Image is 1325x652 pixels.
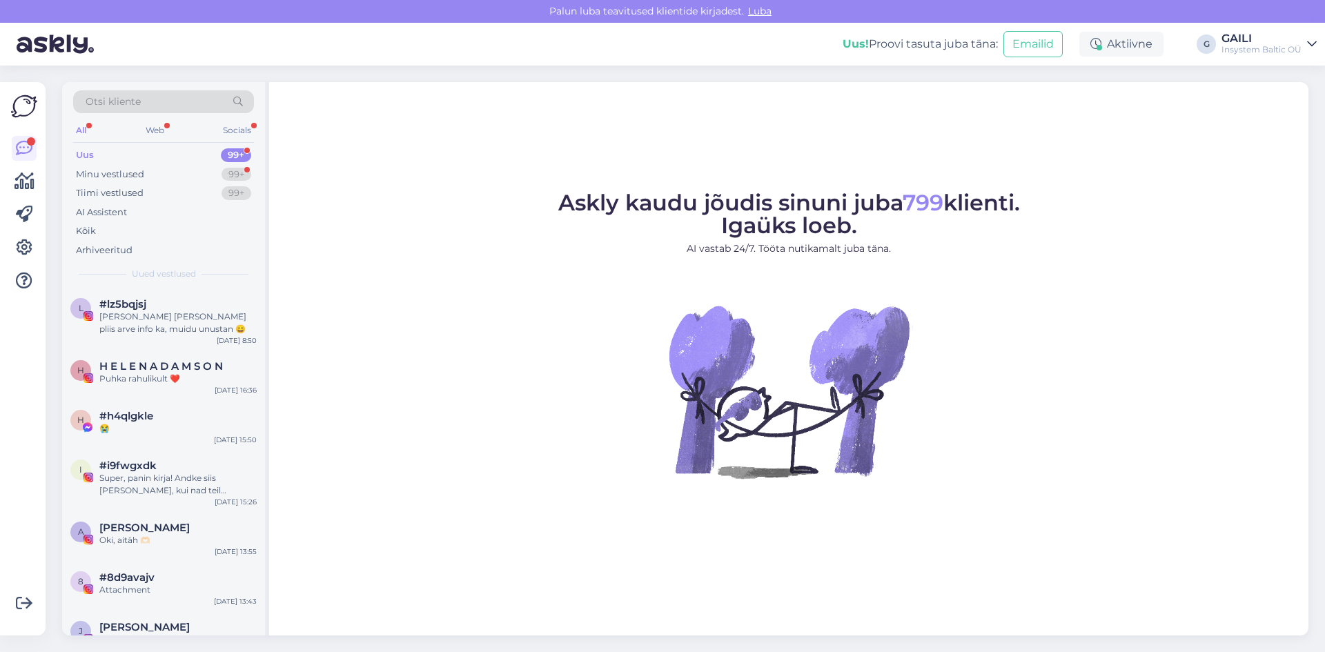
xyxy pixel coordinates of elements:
[76,186,144,200] div: Tiimi vestlused
[217,335,257,346] div: [DATE] 8:50
[79,303,84,313] span: l
[1003,31,1063,57] button: Emailid
[99,633,257,646] div: Kolmap alles
[86,95,141,109] span: Otsi kliente
[76,148,94,162] div: Uus
[79,464,82,475] span: i
[1221,44,1302,55] div: Insystem Baltic OÜ
[99,472,257,497] div: Super, panin kirja! Andke siis [PERSON_NAME], kui nad teil [PERSON_NAME] on ja mis mõtted tekivad :)
[99,584,257,596] div: Attachment
[558,241,1020,256] p: AI vastab 24/7. Tööta nutikamalt juba täna.
[99,571,155,584] span: #8d9avajv
[1197,34,1216,54] div: G
[215,546,257,557] div: [DATE] 13:55
[665,267,913,515] img: No Chat active
[77,365,84,375] span: H
[99,522,190,534] span: Anete Toming
[744,5,776,17] span: Luba
[99,410,153,422] span: #h4qlgkle
[99,460,157,472] span: #i9fwgxdk
[99,310,257,335] div: [PERSON_NAME] [PERSON_NAME] pliis arve info ka, muidu unustan 😄
[143,121,167,139] div: Web
[558,189,1020,239] span: Askly kaudu jõudis sinuni juba klienti. Igaüks loeb.
[222,186,251,200] div: 99+
[99,534,257,546] div: Oki, aitäh 🫶🏻
[903,189,943,216] span: 799
[78,526,84,537] span: A
[843,36,998,52] div: Proovi tasuta juba täna:
[99,298,146,310] span: #lz5bqjsj
[214,435,257,445] div: [DATE] 15:50
[222,168,251,181] div: 99+
[221,148,251,162] div: 99+
[99,621,190,633] span: Janeli Haugas
[76,224,96,238] div: Kõik
[214,596,257,606] div: [DATE] 13:43
[220,121,254,139] div: Socials
[11,93,37,119] img: Askly Logo
[1221,33,1302,44] div: GAILI
[76,206,127,219] div: AI Assistent
[1221,33,1317,55] a: GAILIInsystem Baltic OÜ
[79,626,83,636] span: J
[99,373,257,385] div: Puhka rahulikult ❤️
[843,37,869,50] b: Uus!
[76,168,144,181] div: Minu vestlused
[215,497,257,507] div: [DATE] 15:26
[76,244,132,257] div: Arhiveeritud
[132,268,196,280] span: Uued vestlused
[215,385,257,395] div: [DATE] 16:36
[99,360,223,373] span: H E L E N A D A M S O N
[73,121,89,139] div: All
[1079,32,1164,57] div: Aktiivne
[99,422,257,435] div: 😭
[77,415,84,425] span: h
[78,576,84,586] span: 8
